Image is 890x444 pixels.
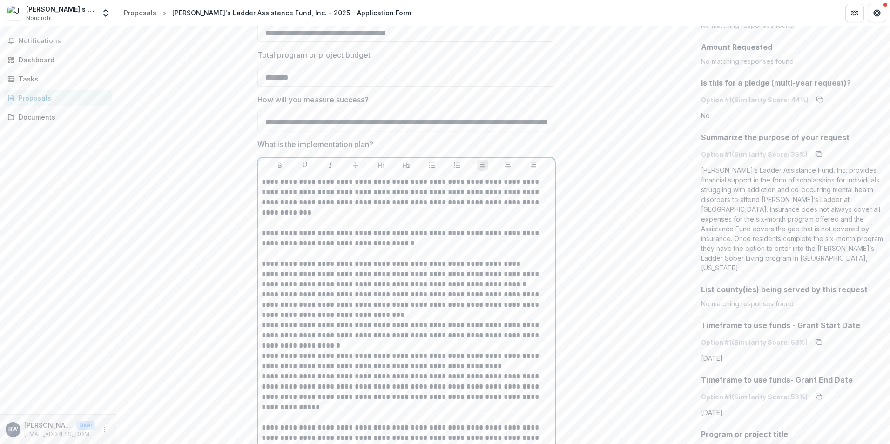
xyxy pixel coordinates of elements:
[701,132,850,143] p: Summarize the purpose of your request
[811,389,826,404] button: copy to clipboard
[477,160,488,171] button: Align Left
[401,160,412,171] button: Heading 2
[19,37,108,45] span: Notifications
[124,8,156,18] div: Proposals
[701,408,723,417] p: [DATE]
[376,160,387,171] button: Heading 1
[701,111,710,121] p: No
[811,335,826,350] button: copy to clipboard
[4,71,112,87] a: Tasks
[701,149,808,159] p: Option # 1 (Similarity Score: 35 %)
[701,95,809,105] p: Option # 1 (Similarity Score: 44 %)
[76,421,95,430] p: User
[701,284,868,295] p: List county(ies) being served by this request
[4,90,112,106] a: Proposals
[257,49,371,61] p: Total program or project budget
[528,160,539,171] button: Align Right
[701,77,851,88] p: Is this for a pledge (multi-year request)?
[19,55,105,65] div: Dashboard
[26,14,52,22] span: Nonprofit
[172,8,411,18] div: [PERSON_NAME]'s Ladder Assistance Fund, Inc. - 2025 - Application Form
[19,74,105,84] div: Tasks
[99,4,112,22] button: Open entity switcher
[24,430,95,438] p: [EMAIL_ADDRESS][DOMAIN_NAME]
[19,112,105,122] div: Documents
[845,4,864,22] button: Partners
[701,353,723,363] p: [DATE]
[299,160,310,171] button: Underline
[812,92,827,107] button: copy to clipboard
[7,6,22,20] img: Jacob's Ladder Assistance Fund, Inc.
[452,160,463,171] button: Ordered List
[426,160,438,171] button: Bullet List
[19,93,105,103] div: Proposals
[701,429,788,440] p: Program or project title
[26,4,95,14] div: [PERSON_NAME]'s Ladder Assistance Fund, Inc.
[701,320,860,331] p: Timeframe to use funds - Grant Start Date
[701,299,887,309] p: No matching responses found
[701,41,772,53] p: Amount Requested
[701,392,808,402] p: Option # 1 (Similarity Score: 53 %)
[120,6,160,20] a: Proposals
[350,160,361,171] button: Strike
[4,109,112,125] a: Documents
[257,139,373,150] p: What is the implementation plan?
[257,94,369,105] p: How will you measure success?
[701,374,853,385] p: Timeframe to use funds- Grant End Date
[4,34,112,48] button: Notifications
[701,337,808,347] p: Option # 1 (Similarity Score: 53 %)
[99,424,110,435] button: More
[701,56,887,66] p: No matching responses found
[701,165,887,273] p: [PERSON_NAME]’s Ladder Assistance Fund, Inc. provides financial support in the form of scholarshi...
[8,426,18,432] div: Brandon Wise
[868,4,886,22] button: Get Help
[325,160,336,171] button: Italicize
[811,147,826,161] button: copy to clipboard
[120,6,415,20] nav: breadcrumb
[4,52,112,67] a: Dashboard
[502,160,513,171] button: Align Center
[274,160,285,171] button: Bold
[24,420,73,430] p: [PERSON_NAME]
